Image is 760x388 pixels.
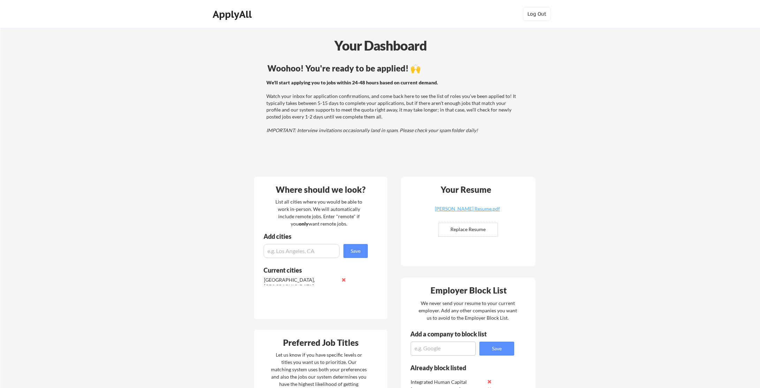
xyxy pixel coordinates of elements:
div: We never send your resume to your current employer. Add any other companies you want us to avoid ... [418,299,517,321]
em: IMPORTANT: Interview invitations occasionally land in spam. Please check your spam folder daily! [266,127,478,133]
input: e.g. Los Angeles, CA [264,244,340,258]
strong: only [299,221,309,227]
a: [PERSON_NAME] Resume.pdf [426,206,509,217]
button: Log Out [523,7,551,21]
div: Already block listed [410,365,505,371]
div: Add cities [264,233,370,239]
div: Woohoo! You're ready to be applied! 🙌 [267,64,519,73]
div: ApplyAll [213,8,254,20]
div: Employer Block List [404,286,533,295]
div: Your Dashboard [1,36,760,55]
div: [PERSON_NAME] Resume.pdf [426,206,509,211]
div: Preferred Job Titles [256,338,386,347]
button: Save [479,342,514,356]
div: Where should we look? [256,185,386,194]
div: Your Resume [431,185,500,194]
div: [GEOGRAPHIC_DATA], [GEOGRAPHIC_DATA] [264,276,337,290]
button: Save [343,244,368,258]
div: Current cities [264,267,360,273]
div: Watch your inbox for application confirmations, and come back here to see the list of roles you'v... [266,79,518,134]
div: Add a company to block list [410,331,497,337]
div: List all cities where you would be able to work in-person. We will automatically include remote j... [271,198,367,227]
div: Integrated Human Capital [411,379,484,386]
strong: We'll start applying you to jobs within 24-48 hours based on current demand. [266,79,438,85]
